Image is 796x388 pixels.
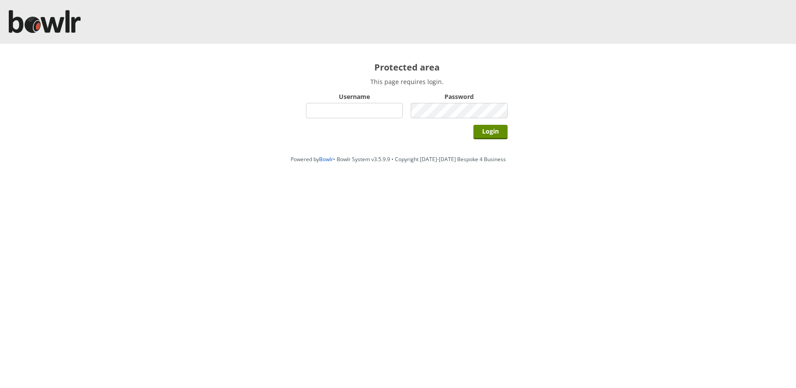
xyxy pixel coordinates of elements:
input: Login [473,125,508,139]
a: Bowlr [319,155,333,163]
p: This page requires login. [306,78,508,86]
label: Password [411,92,508,101]
span: Powered by • Bowlr System v3.5.9.9 • Copyright [DATE]-[DATE] Bespoke 4 Business [291,155,506,163]
label: Username [306,92,403,101]
h2: Protected area [306,61,508,73]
